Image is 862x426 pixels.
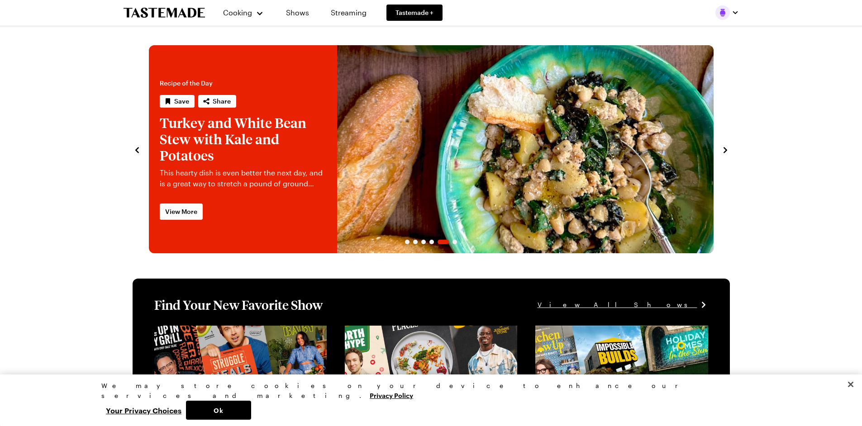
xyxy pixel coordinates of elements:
[452,240,457,244] span: Go to slide 6
[715,5,730,20] img: Profile picture
[841,374,861,394] button: Close
[386,5,443,21] a: Tastemade +
[429,240,434,244] span: Go to slide 4
[370,391,413,399] a: More information about your privacy, opens in a new tab
[149,45,714,253] div: 5 / 6
[223,2,264,24] button: Cooking
[160,95,195,108] button: Save recipe
[154,327,278,335] a: View full content for [object Object]
[405,240,410,244] span: Go to slide 1
[124,8,205,18] a: To Tastemade Home Page
[101,381,753,420] div: Privacy
[101,381,753,401] div: We may store cookies on your device to enhance our services and marketing.
[101,401,186,420] button: Your Privacy Choices
[165,207,197,216] span: View More
[186,401,251,420] button: Ok
[213,97,231,106] span: Share
[133,144,142,155] button: navigate to previous item
[421,240,426,244] span: Go to slide 3
[438,240,449,244] span: Go to slide 5
[721,144,730,155] button: navigate to next item
[715,5,739,20] button: Profile picture
[198,95,236,108] button: Share
[395,8,433,17] span: Tastemade +
[345,327,468,335] a: View full content for [object Object]
[538,300,708,310] a: View All Shows
[154,297,323,313] h1: Find Your New Favorite Show
[174,97,189,106] span: Save
[538,300,697,310] span: View All Shows
[535,327,659,335] a: View full content for [object Object]
[413,240,418,244] span: Go to slide 2
[160,204,203,220] a: View More
[223,8,252,17] span: Cooking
